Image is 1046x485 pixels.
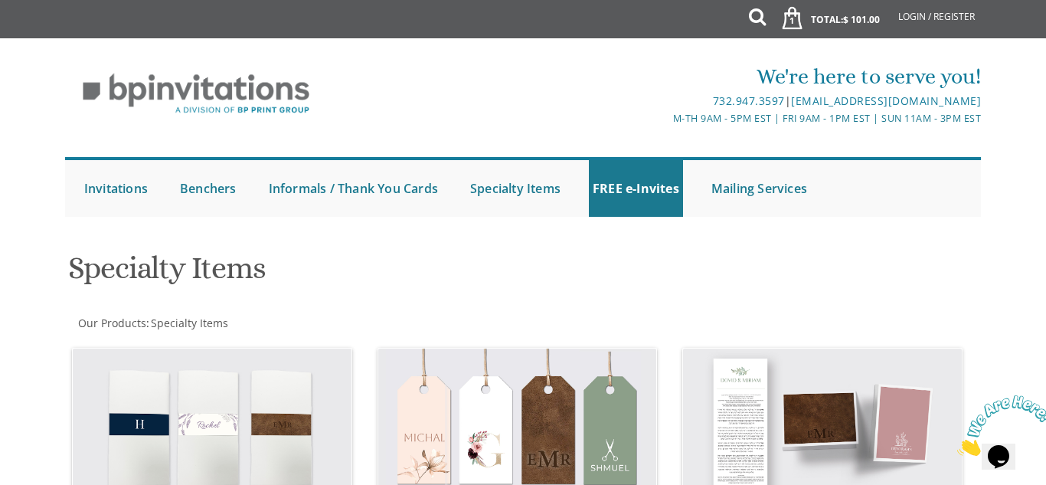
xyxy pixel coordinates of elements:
[371,110,982,126] div: M-Th 9am - 5pm EST | Fri 9am - 1pm EST | Sun 11am - 3pm EST
[68,251,668,297] h1: Specialty Items
[708,160,811,217] a: Mailing Services
[265,160,442,217] a: Informals / Thank You Cards
[466,160,564,217] a: Specialty Items
[589,160,683,217] a: FREE e-Invites
[791,93,981,108] a: [EMAIL_ADDRESS][DOMAIN_NAME]
[151,316,228,330] span: Specialty Items
[65,62,328,126] img: BP Invitation Loft
[65,316,523,331] div: :
[6,6,101,67] img: Chat attention grabber
[371,61,982,92] div: We're here to serve you!
[713,93,785,108] a: 732.947.3597
[80,160,152,217] a: Invitations
[371,92,982,110] div: |
[784,15,800,27] span: 1
[77,316,146,330] a: Our Products
[149,316,228,330] a: Specialty Items
[843,13,880,26] span: $ 101.00
[176,160,240,217] a: Benchers
[951,389,1046,462] iframe: chat widget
